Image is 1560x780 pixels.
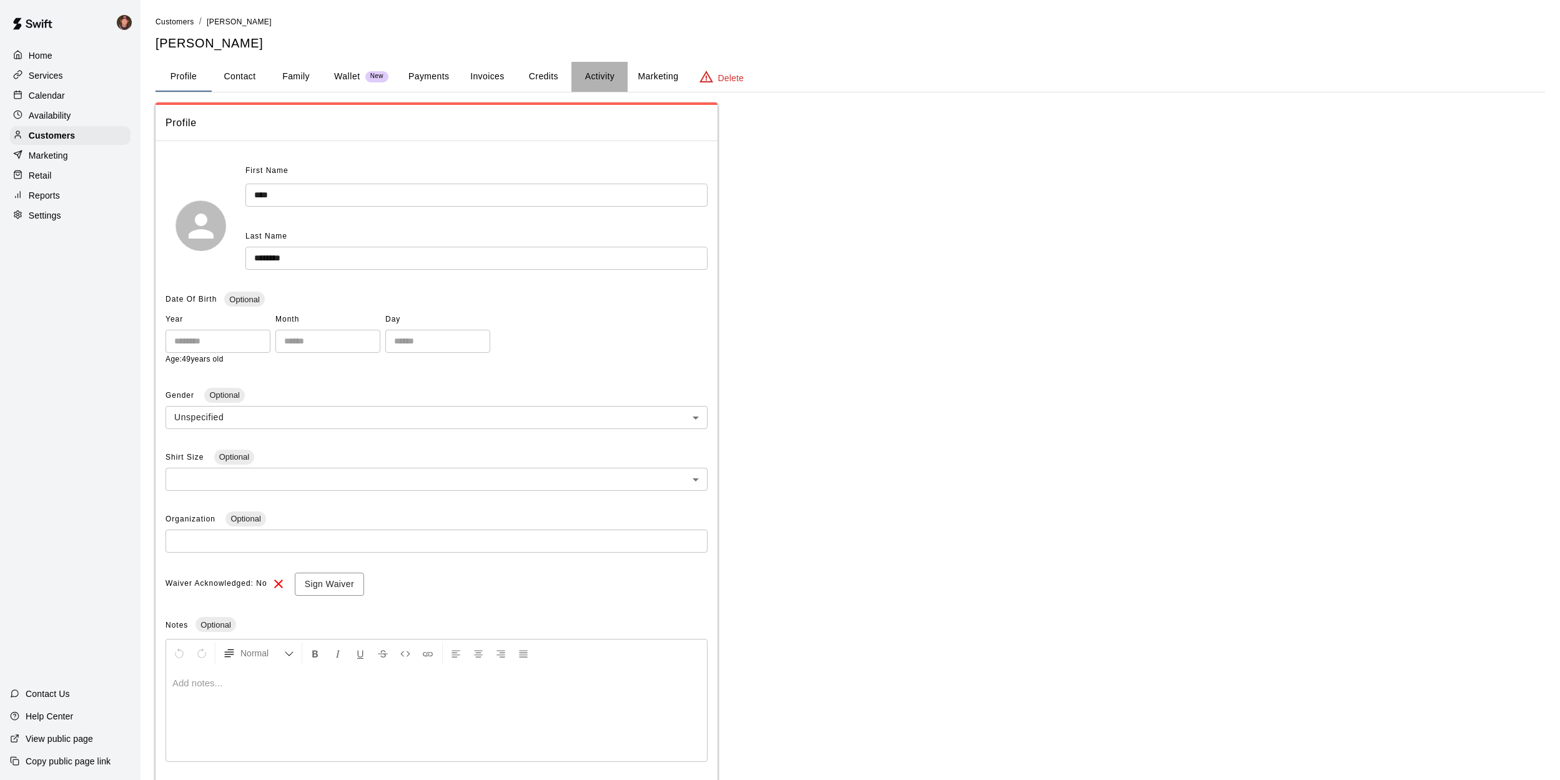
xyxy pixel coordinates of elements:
p: Reports [29,189,60,202]
p: Calendar [29,89,65,102]
span: Notes [165,621,188,629]
p: Marketing [29,149,68,162]
span: Optional [204,390,244,400]
span: [PERSON_NAME] [207,17,272,26]
a: Retail [10,166,131,185]
button: Marketing [628,62,688,92]
button: Payments [398,62,459,92]
button: Left Align [445,642,467,664]
a: Availability [10,106,131,125]
a: Services [10,66,131,85]
p: Home [29,49,52,62]
span: First Name [245,161,289,181]
span: Gender [165,391,197,400]
p: Help Center [26,710,73,723]
button: Invoices [459,62,515,92]
button: Credits [515,62,571,92]
span: Last Name [245,232,287,240]
span: Organization [165,515,218,523]
span: Optional [225,514,265,523]
button: Family [268,62,324,92]
p: Customers [29,129,75,142]
p: Wallet [334,70,360,83]
button: Format Italics [327,642,348,664]
button: Format Strikethrough [372,642,393,664]
span: Age: 49 years old [165,355,224,363]
span: Day [385,310,490,330]
span: Optional [224,295,264,304]
p: Settings [29,209,61,222]
div: Mike Skogen [114,10,141,35]
span: Shirt Size [165,453,207,462]
span: Waiver Acknowledged: No [165,574,267,594]
p: Availability [29,109,71,122]
span: Optional [195,620,235,629]
button: Redo [191,642,212,664]
a: Calendar [10,86,131,105]
nav: breadcrumb [156,15,1545,29]
span: Date Of Birth [165,295,217,304]
button: Formatting Options [218,642,299,664]
button: Insert Link [417,642,438,664]
button: Activity [571,62,628,92]
a: Customers [10,126,131,145]
div: Unspecified [165,406,708,429]
button: Insert Code [395,642,416,664]
button: Format Bold [305,642,326,664]
span: Year [165,310,270,330]
p: View public page [26,733,93,745]
span: Customers [156,17,194,26]
button: Contact [212,62,268,92]
button: Sign Waiver [295,573,364,596]
p: Contact Us [26,688,70,700]
button: Right Align [490,642,511,664]
button: Format Underline [350,642,371,664]
a: Customers [156,16,194,26]
p: Retail [29,169,52,182]
p: Services [29,69,63,82]
h5: [PERSON_NAME] [156,35,1545,52]
p: Delete [718,72,744,84]
button: Profile [156,62,212,92]
span: New [365,72,388,81]
button: Center Align [468,642,489,664]
span: Profile [165,115,708,131]
a: Settings [10,206,131,225]
span: Optional [214,452,254,462]
p: Copy public page link [26,755,111,768]
button: Undo [169,642,190,664]
a: Reports [10,186,131,205]
img: Mike Skogen [117,15,132,30]
span: Normal [240,647,284,659]
div: basic tabs example [156,62,1545,92]
a: Home [10,46,131,65]
button: Justify Align [513,642,534,664]
a: Marketing [10,146,131,165]
span: Month [275,310,380,330]
li: / [199,15,202,28]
